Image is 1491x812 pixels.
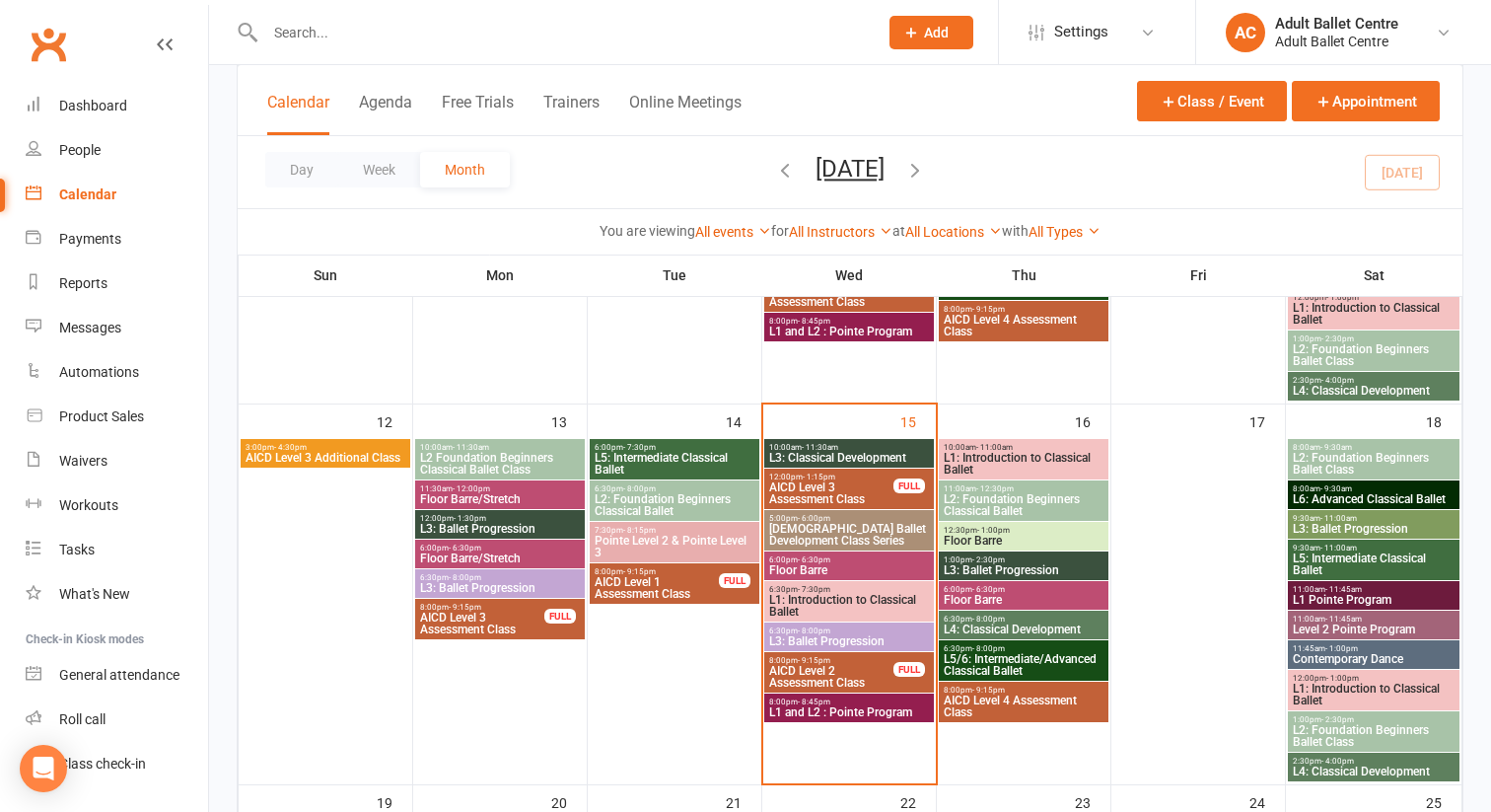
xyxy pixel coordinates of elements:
[798,555,830,564] span: - 6:30pm
[972,686,1005,695] span: - 9:15pm
[26,572,208,617] a: What's New
[977,526,1010,535] span: - 1:00pm
[1292,683,1455,706] span: L1: Introduction to Classical Ballet
[972,585,1005,594] span: - 6:30pm
[544,609,576,624] div: FULL
[1292,514,1455,523] span: 9:30am
[1292,343,1455,367] span: L2: Foundation Beginners Ballet Class
[1292,376,1455,385] span: 2:30pm
[1325,644,1358,653] span: - 1:00pm
[1321,715,1354,724] span: - 2:30pm
[419,452,581,476] span: L2 Foundation Beginners Classical Ballet Class
[26,483,208,528] a: Workouts
[419,612,545,635] span: AICD Level 3 Assessment Class
[543,93,600,135] button: Trainers
[59,542,95,557] div: Tasks
[1002,223,1029,239] strong: with
[943,493,1104,517] span: L2: Foundation Beginners Classical Ballet
[245,452,406,464] span: AICD Level 3 Additional Class
[1054,10,1108,54] span: Settings
[768,523,930,547] span: [DEMOGRAPHIC_DATA] Ballet Development Class Series
[59,711,106,727] div: Roll call
[1292,443,1455,452] span: 8:00am
[893,662,925,677] div: FULL
[943,305,1104,314] span: 8:00pm
[449,603,481,612] span: - 9:15pm
[419,514,581,523] span: 12:00pm
[771,223,789,239] strong: for
[419,493,581,505] span: Floor Barre/Stretch
[943,644,1104,653] span: 6:30pm
[695,224,771,240] a: All events
[26,742,208,786] a: Class kiosk mode
[768,665,894,689] span: AICD Level 2 Assessment Class
[594,576,720,600] span: AICD Level 1 Assessment Class
[59,231,121,247] div: Payments
[59,364,139,380] div: Automations
[937,255,1111,296] th: Thu
[768,443,930,452] span: 10:00am
[26,698,208,742] a: Roll call
[943,585,1104,594] span: 6:00pm
[600,223,695,239] strong: You are viewing
[245,443,406,452] span: 3:00pm
[1325,615,1362,624] span: - 11:45am
[551,405,587,437] div: 13
[26,395,208,439] a: Product Sales
[798,627,830,635] span: - 8:00pm
[1321,334,1354,343] span: - 2:30pm
[442,93,514,135] button: Free Trials
[972,615,1005,624] span: - 8:00pm
[768,564,930,576] span: Floor Barre
[59,667,179,683] div: General attendance
[943,555,1104,564] span: 1:00pm
[1226,13,1265,52] div: AC
[768,326,930,337] span: L1 and L2 : Pointe Program
[768,452,930,464] span: L3: Classical Development
[59,756,146,772] div: Class check-in
[419,573,581,582] span: 6:30pm
[1426,405,1461,437] div: 18
[1326,674,1359,683] span: - 1:00pm
[274,443,307,452] span: - 4:30pm
[943,484,1104,493] span: 11:00am
[359,93,412,135] button: Agenda
[943,624,1104,635] span: L4: Classical Development
[449,573,481,582] span: - 8:00pm
[803,473,835,481] span: - 1:15pm
[1326,293,1359,302] span: - 1:00pm
[943,452,1104,476] span: L1: Introduction to Classical Ballet
[768,656,894,665] span: 8:00pm
[905,224,1002,240] a: All Locations
[1292,493,1455,505] span: L6: Advanced Classical Ballet
[59,497,118,513] div: Workouts
[798,656,830,665] span: - 9:15pm
[623,567,656,576] span: - 9:15pm
[59,453,107,469] div: Waivers
[943,526,1104,535] span: 12:30pm
[768,585,930,594] span: 6:30pm
[59,320,121,335] div: Messages
[1292,624,1455,635] span: Level 2 Pointe Program
[768,481,894,505] span: AICD Level 3 Assessment Class
[1325,585,1362,594] span: - 11:45am
[20,745,67,792] div: Open Intercom Messenger
[453,443,489,452] span: - 11:30am
[768,627,930,635] span: 6:30pm
[24,20,73,69] a: Clubworx
[1292,544,1455,553] span: 9:30am
[419,484,581,493] span: 11:30am
[943,695,1104,718] span: AICD Level 4 Assessment Class
[1292,553,1455,576] span: L5: Intermediate Classical Ballet
[26,528,208,572] a: Tasks
[976,484,1014,493] span: - 12:30pm
[1292,452,1455,476] span: L2: Foundation Beginners Ballet Class
[893,479,925,493] div: FULL
[768,514,930,523] span: 5:00pm
[798,514,830,523] span: - 6:00pm
[454,514,486,523] span: - 1:30pm
[59,98,127,113] div: Dashboard
[26,306,208,350] a: Messages
[1292,653,1455,665] span: Contemporary Dance
[802,443,838,452] span: - 11:30am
